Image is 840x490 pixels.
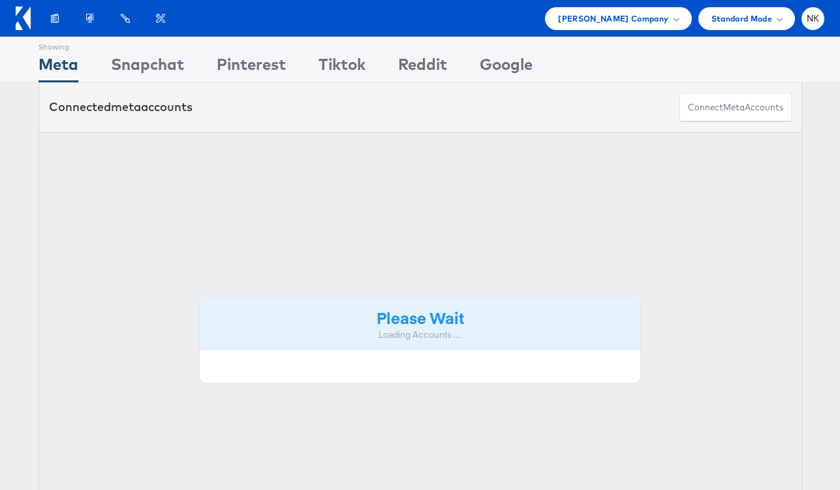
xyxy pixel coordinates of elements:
div: Google [480,53,533,82]
span: NK [807,14,820,23]
div: Snapchat [111,53,184,82]
button: ConnectmetaAccounts [679,93,792,122]
strong: Please Wait [377,306,464,328]
div: Showing [39,37,78,53]
div: Connected accounts [49,99,193,116]
div: Meta [39,53,78,82]
span: meta [111,99,141,114]
div: Tiktok [319,53,366,82]
div: Loading Accounts .... [210,329,631,341]
span: meta [723,101,745,114]
div: Pinterest [217,53,286,82]
div: Reddit [398,53,447,82]
span: [PERSON_NAME] Company [558,12,668,25]
span: Standard Mode [711,12,772,25]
